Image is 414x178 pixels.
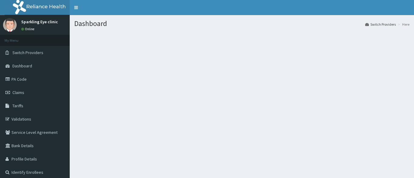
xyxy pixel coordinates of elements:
[3,18,17,32] img: User Image
[12,50,43,55] span: Switch Providers
[21,27,36,31] a: Online
[396,22,409,27] li: Here
[365,22,396,27] a: Switch Providers
[21,20,58,24] p: Sparkling Eye clinic
[74,20,409,28] h1: Dashboard
[12,103,23,108] span: Tariffs
[12,63,32,69] span: Dashboard
[12,90,24,95] span: Claims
